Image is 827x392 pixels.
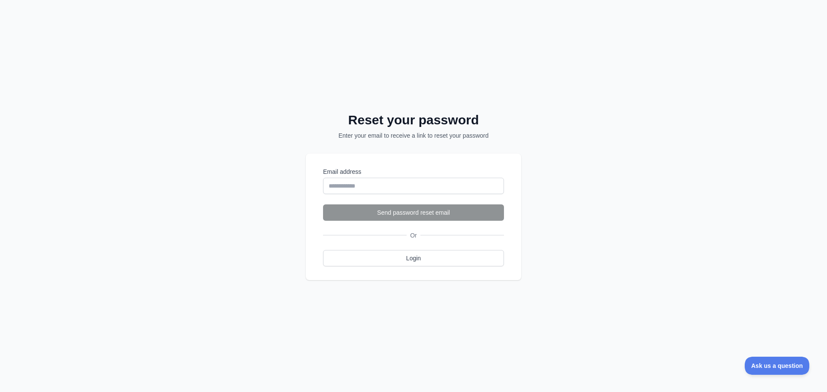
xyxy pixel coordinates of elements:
p: Enter your email to receive a link to reset your password [317,131,510,140]
iframe: Toggle Customer Support [745,357,810,375]
label: Email address [323,167,504,176]
a: Login [323,250,504,266]
button: Send password reset email [323,204,504,221]
span: Or [407,231,420,240]
h2: Reset your password [317,112,510,128]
